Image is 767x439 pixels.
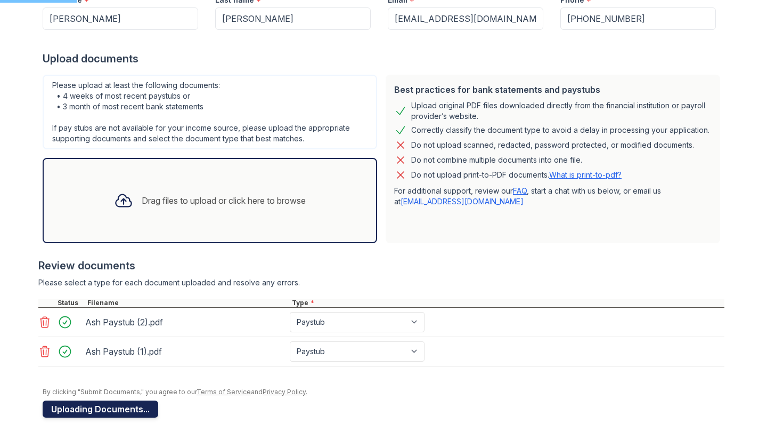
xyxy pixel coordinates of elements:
div: Please select a type for each document uploaded and resolve any errors. [38,277,724,288]
div: Upload original PDF files downloaded directly from the financial institution or payroll provider’... [411,100,712,122]
div: Review documents [38,258,724,273]
div: Status [55,299,85,307]
div: Correctly classify the document type to avoid a delay in processing your application. [411,124,709,137]
div: Drag files to upload or click here to browse [142,194,306,207]
div: Do not upload scanned, redacted, password protected, or modified documents. [411,139,694,151]
p: For additional support, review our , start a chat with us below, or email us at [394,186,712,207]
button: Uploading Documents... [43,401,158,418]
a: [EMAIL_ADDRESS][DOMAIN_NAME] [401,197,524,206]
div: Upload documents [43,51,724,66]
a: What is print-to-pdf? [549,170,622,179]
div: Please upload at least the following documents: • 4 weeks of most recent paystubs or • 3 month of... [43,75,377,149]
a: Terms of Service [197,388,251,396]
div: Best practices for bank statements and paystubs [394,83,712,96]
div: Type [290,299,724,307]
div: Ash Paystub (2).pdf [85,314,285,331]
div: By clicking "Submit Documents," you agree to our and [43,388,724,396]
div: Ash Paystub (1).pdf [85,343,285,360]
p: Do not upload print-to-PDF documents. [411,170,622,180]
div: Filename [85,299,290,307]
div: Do not combine multiple documents into one file. [411,154,582,166]
a: Privacy Policy. [263,388,307,396]
a: FAQ [513,186,527,195]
